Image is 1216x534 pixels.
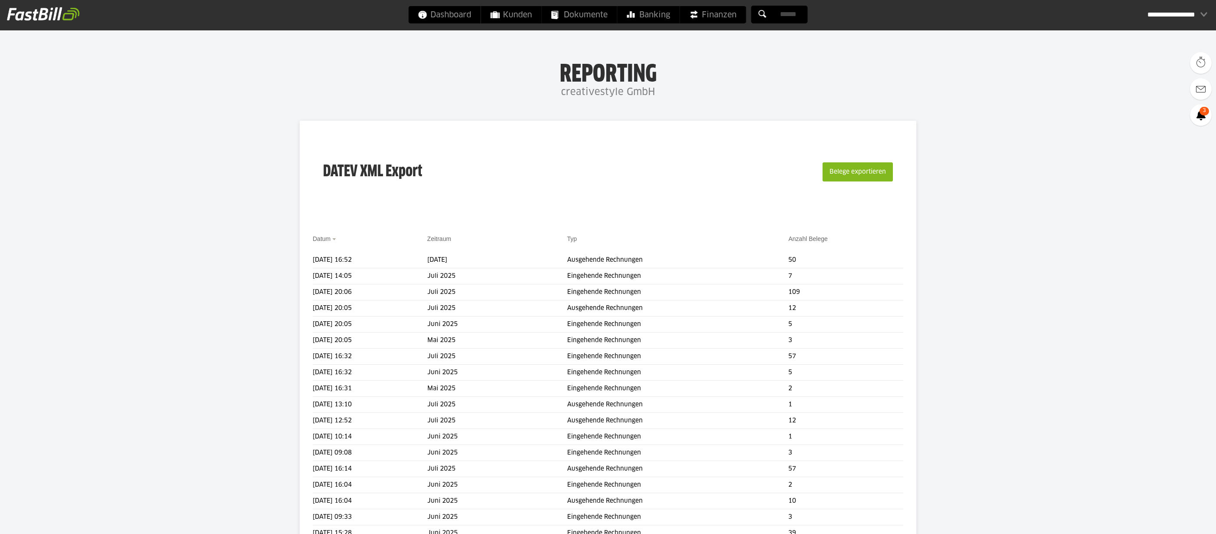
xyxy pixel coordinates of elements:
[313,235,330,242] a: Datum
[313,252,427,268] td: [DATE] 16:52
[313,268,427,284] td: [DATE] 14:05
[313,445,427,461] td: [DATE] 09:08
[313,493,427,509] td: [DATE] 16:04
[427,333,567,349] td: Mai 2025
[313,365,427,381] td: [DATE] 16:32
[7,7,79,21] img: fastbill_logo_white.png
[788,284,903,300] td: 109
[788,461,903,477] td: 57
[427,461,567,477] td: Juli 2025
[788,235,827,242] a: Anzahl Belege
[427,445,567,461] td: Juni 2025
[567,413,789,429] td: Ausgehende Rechnungen
[567,333,789,349] td: Eingehende Rechnungen
[313,397,427,413] td: [DATE] 13:10
[313,300,427,316] td: [DATE] 20:05
[409,6,481,23] a: Dashboard
[313,284,427,300] td: [DATE] 20:06
[427,316,567,333] td: Juni 2025
[1148,508,1207,530] iframe: Öffnet ein Widget, in dem Sie weitere Informationen finden
[788,268,903,284] td: 7
[313,429,427,445] td: [DATE] 10:14
[313,509,427,525] td: [DATE] 09:33
[481,6,542,23] a: Kunden
[567,429,789,445] td: Eingehende Rechnungen
[690,6,737,23] span: Finanzen
[323,144,422,200] h3: DATEV XML Export
[567,349,789,365] td: Eingehende Rechnungen
[618,6,680,23] a: Banking
[427,252,567,268] td: [DATE]
[788,365,903,381] td: 5
[567,316,789,333] td: Eingehende Rechnungen
[567,477,789,493] td: Eingehende Rechnungen
[788,333,903,349] td: 3
[788,445,903,461] td: 3
[427,397,567,413] td: Juli 2025
[427,268,567,284] td: Juli 2025
[567,284,789,300] td: Eingehende Rechnungen
[567,268,789,284] td: Eingehende Rechnungen
[788,429,903,445] td: 1
[567,493,789,509] td: Ausgehende Rechnungen
[427,365,567,381] td: Juni 2025
[788,477,903,493] td: 2
[552,6,608,23] span: Dokumente
[1190,104,1212,126] a: 3
[427,413,567,429] td: Juli 2025
[567,300,789,316] td: Ausgehende Rechnungen
[567,252,789,268] td: Ausgehende Rechnungen
[788,397,903,413] td: 1
[567,381,789,397] td: Eingehende Rechnungen
[313,349,427,365] td: [DATE] 16:32
[313,316,427,333] td: [DATE] 20:05
[313,333,427,349] td: [DATE] 20:05
[418,6,471,23] span: Dashboard
[313,477,427,493] td: [DATE] 16:04
[680,6,746,23] a: Finanzen
[427,349,567,365] td: Juli 2025
[427,300,567,316] td: Juli 2025
[567,397,789,413] td: Ausgehende Rechnungen
[427,477,567,493] td: Juni 2025
[313,461,427,477] td: [DATE] 16:14
[788,493,903,509] td: 10
[788,252,903,268] td: 50
[427,381,567,397] td: Mai 2025
[788,300,903,316] td: 12
[427,284,567,300] td: Juli 2025
[427,493,567,509] td: Juni 2025
[427,429,567,445] td: Juni 2025
[427,509,567,525] td: Juni 2025
[823,162,893,181] button: Belege exportieren
[332,238,338,240] img: sort_desc.gif
[788,316,903,333] td: 5
[313,381,427,397] td: [DATE] 16:31
[788,509,903,525] td: 3
[491,6,532,23] span: Kunden
[542,6,617,23] a: Dokumente
[567,509,789,525] td: Eingehende Rechnungen
[1199,107,1209,115] span: 3
[567,365,789,381] td: Eingehende Rechnungen
[427,235,451,242] a: Zeitraum
[313,413,427,429] td: [DATE] 12:52
[567,461,789,477] td: Ausgehende Rechnungen
[87,61,1129,84] h1: Reporting
[788,381,903,397] td: 2
[567,445,789,461] td: Eingehende Rechnungen
[788,349,903,365] td: 57
[567,235,577,242] a: Typ
[627,6,670,23] span: Banking
[788,413,903,429] td: 12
